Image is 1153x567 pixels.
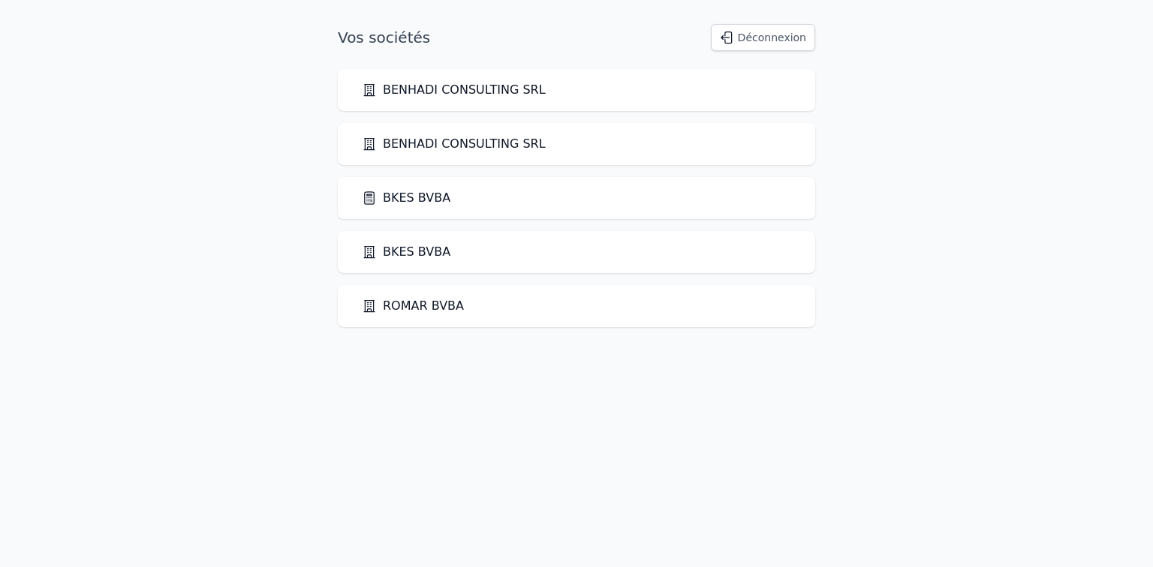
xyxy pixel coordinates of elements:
[362,81,546,99] a: BENHADI CONSULTING SRL
[362,135,546,153] a: BENHADI CONSULTING SRL
[362,189,450,207] a: BKES BVBA
[362,243,450,261] a: BKES BVBA
[711,24,815,51] button: Déconnexion
[338,27,430,48] h1: Vos sociétés
[362,297,464,315] a: ROMAR BVBA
